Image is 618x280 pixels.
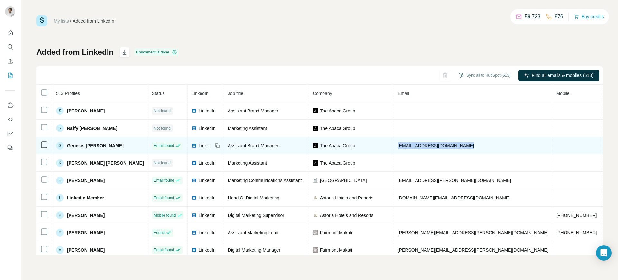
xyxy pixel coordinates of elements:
[228,108,278,113] span: Assistant Brand Manager
[313,91,332,96] span: Company
[56,142,64,150] div: G
[199,195,216,201] span: LinkedIn
[454,71,515,80] button: Sync all to HubSpot (513)
[532,72,593,79] span: Find all emails & mobiles (513)
[192,108,197,113] img: LinkedIn logo
[596,245,612,261] div: Open Intercom Messenger
[192,91,209,96] span: LinkedIn
[5,142,15,154] button: Feedback
[67,108,105,114] span: [PERSON_NAME]
[199,212,216,218] span: LinkedIn
[192,213,197,218] img: LinkedIn logo
[56,246,64,254] div: M
[152,91,165,96] span: Status
[54,18,69,24] a: My lists
[154,125,171,131] span: Not found
[134,48,179,56] div: Enrichment is done
[199,125,216,131] span: LinkedIn
[398,247,548,253] span: [PERSON_NAME][EMAIL_ADDRESS][PERSON_NAME][DOMAIN_NAME]
[56,159,64,167] div: K
[56,194,64,202] div: L
[67,160,144,166] span: [PERSON_NAME] [PERSON_NAME]
[67,177,105,184] span: [PERSON_NAME]
[313,195,318,200] img: company-logo
[228,91,243,96] span: Job title
[154,108,171,114] span: Not found
[518,70,599,81] button: Find all emails & mobiles (513)
[313,126,318,131] img: company-logo
[228,160,267,166] span: Marketing Assistant
[320,229,352,236] span: Fairmont Makati
[5,100,15,111] button: Use Surfe on LinkedIn
[67,247,105,253] span: [PERSON_NAME]
[199,229,216,236] span: LinkedIn
[199,108,216,114] span: LinkedIn
[56,177,64,184] div: H
[67,125,117,131] span: Raffy [PERSON_NAME]
[320,195,374,201] span: Astoria Hotels and Resorts
[199,142,213,149] span: LinkedIn
[398,91,409,96] span: Email
[192,178,197,183] img: LinkedIn logo
[228,247,280,253] span: Digital Marketing Manager
[154,195,174,201] span: Email found
[313,230,318,235] img: company-logo
[5,6,15,17] img: Avatar
[73,18,114,24] div: Added from LinkedIn
[154,143,174,149] span: Email found
[56,211,64,219] div: K
[56,124,64,132] div: R
[313,108,318,113] img: company-logo
[228,230,278,235] span: Assistant Marketing Lead
[70,18,71,24] li: /
[5,55,15,67] button: Enrich CSV
[154,212,176,218] span: Mobile found
[5,70,15,81] button: My lists
[67,195,104,201] span: LinkedIn Member
[313,160,318,166] img: company-logo
[56,91,80,96] span: 513 Profiles
[192,247,197,253] img: LinkedIn logo
[228,178,302,183] span: Marketing Communications Assistant
[192,160,197,166] img: LinkedIn logo
[320,177,367,184] span: [GEOGRAPHIC_DATA]
[574,12,604,21] button: Buy credits
[320,125,355,131] span: The Abaca Group
[5,128,15,140] button: Dashboard
[228,126,267,131] span: Marketing Assistant
[192,230,197,235] img: LinkedIn logo
[228,195,279,200] span: Head Of Digital Marketing
[192,195,197,200] img: LinkedIn logo
[320,212,374,218] span: Astoria Hotels and Resorts
[154,230,165,236] span: Found
[67,212,105,218] span: [PERSON_NAME]
[36,47,114,57] h1: Added from LinkedIn
[313,143,318,148] img: company-logo
[320,142,355,149] span: The Abaca Group
[192,143,197,148] img: LinkedIn logo
[398,195,510,200] span: [DOMAIN_NAME][EMAIL_ADDRESS][DOMAIN_NAME]
[154,247,174,253] span: Email found
[67,142,124,149] span: Genesis [PERSON_NAME]
[556,91,569,96] span: Mobile
[313,213,318,218] img: company-logo
[228,143,278,148] span: Assistant Brand Manager
[320,160,355,166] span: The Abaca Group
[313,247,318,253] img: company-logo
[67,229,105,236] span: [PERSON_NAME]
[199,160,216,166] span: LinkedIn
[556,213,597,218] span: [PHONE_NUMBER]
[154,160,171,166] span: Not found
[320,108,355,114] span: The Abaca Group
[199,247,216,253] span: LinkedIn
[555,13,563,21] p: 976
[199,177,216,184] span: LinkedIn
[5,27,15,39] button: Quick start
[556,230,597,235] span: [PHONE_NUMBER]
[398,143,474,148] span: [EMAIL_ADDRESS][DOMAIN_NAME]
[56,229,64,237] div: Y
[192,126,197,131] img: LinkedIn logo
[398,178,511,183] span: [EMAIL_ADDRESS][PERSON_NAME][DOMAIN_NAME]
[525,13,540,21] p: 59,723
[398,230,548,235] span: [PERSON_NAME][EMAIL_ADDRESS][PERSON_NAME][DOMAIN_NAME]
